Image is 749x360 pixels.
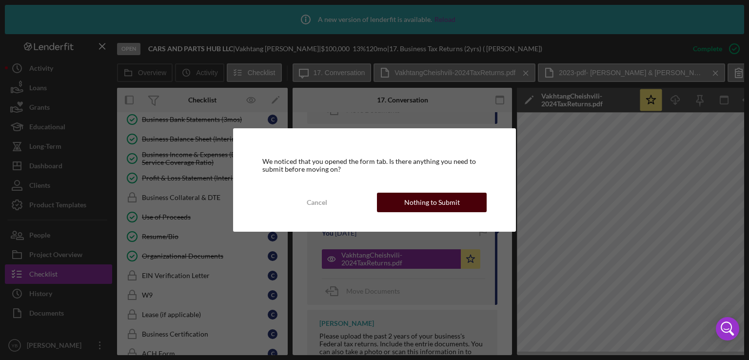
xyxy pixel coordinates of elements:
div: Nothing to Submit [404,193,460,212]
div: We noticed that you opened the form tab. Is there anything you need to submit before moving on? [262,158,487,173]
div: Cancel [307,193,327,212]
button: Cancel [262,193,372,212]
button: Nothing to Submit [377,193,487,212]
div: Open Intercom Messenger [716,317,739,340]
